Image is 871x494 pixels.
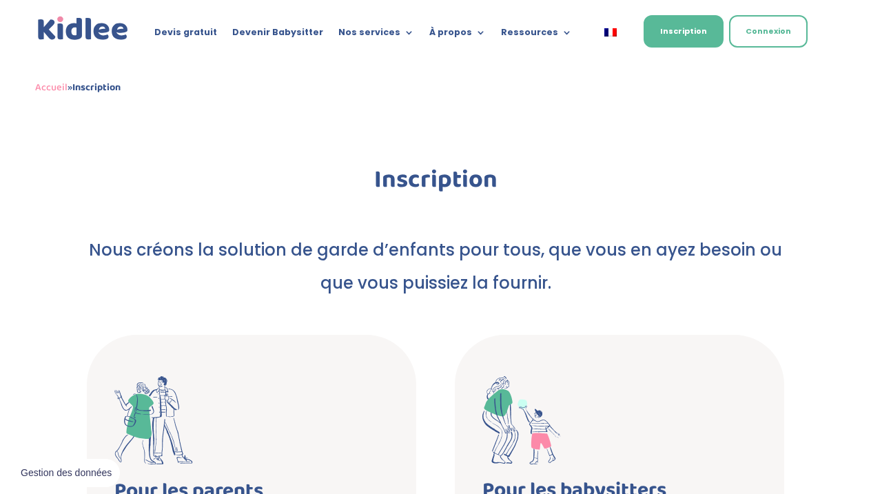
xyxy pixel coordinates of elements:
[87,234,783,300] p: Nous créons la solution de garde d’enfants pour tous, que vous en ayez besoin ou que vous puissie...
[604,28,617,37] img: Français
[338,28,414,43] a: Nos services
[21,467,112,480] span: Gestion des données
[35,14,132,43] img: logo_kidlee_bleu
[12,459,120,488] button: Gestion des données
[644,15,724,48] a: Inscription
[35,79,68,96] a: Accueil
[35,14,132,43] a: Kidlee Logo
[501,28,572,43] a: Ressources
[482,376,561,464] img: babysitter
[114,376,193,465] img: parents
[72,79,121,96] strong: Inscription
[729,15,808,48] a: Connexion
[35,79,121,96] span: »
[87,167,783,199] h1: Inscription
[154,28,217,43] a: Devis gratuit
[429,28,486,43] a: À propos
[232,28,323,43] a: Devenir Babysitter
